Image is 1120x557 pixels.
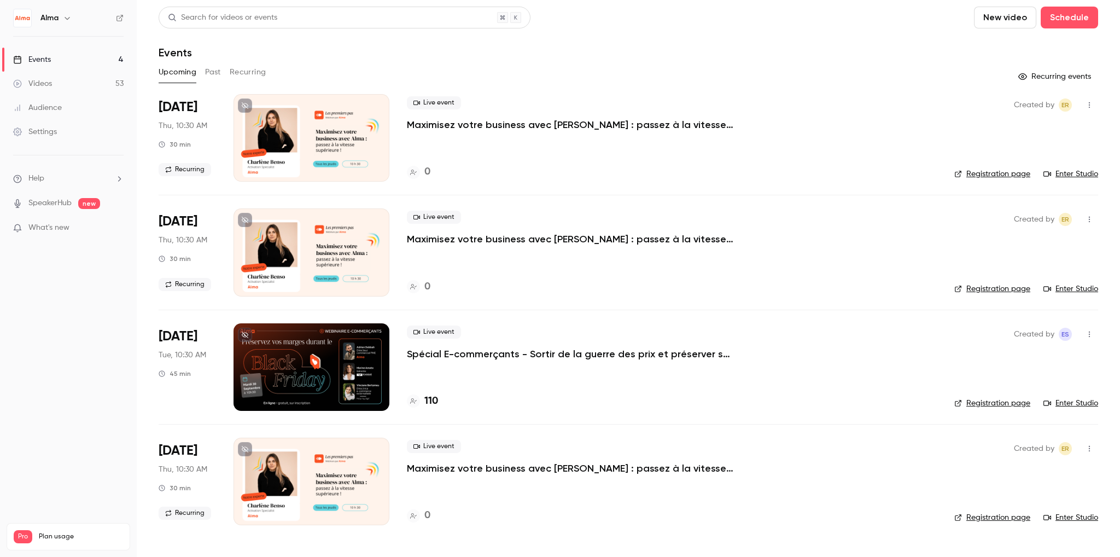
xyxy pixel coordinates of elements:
span: [DATE] [159,213,197,230]
a: SpeakerHub [28,198,72,209]
a: Maximisez votre business avec [PERSON_NAME] : passez à la vitesse supérieure ! [407,233,735,246]
span: Recurring [159,163,211,176]
a: Enter Studio [1043,169,1098,179]
div: Sep 18 Thu, 10:30 AM (Europe/Paris) [159,94,216,182]
span: Plan usage [39,532,123,541]
div: 30 min [159,484,191,492]
span: Created by [1014,442,1054,455]
span: Live event [407,326,461,339]
span: ER [1061,442,1069,455]
span: [DATE] [159,328,197,345]
li: help-dropdown-opener [13,173,124,184]
span: Recurring [159,507,211,520]
iframe: Noticeable Trigger [110,223,124,233]
div: 45 min [159,369,191,378]
h4: 110 [424,394,438,409]
span: Live event [407,96,461,109]
span: Created by [1014,98,1054,112]
h4: 0 [424,280,430,294]
button: Recurring events [1013,68,1098,85]
span: Eric ROMER [1059,213,1072,226]
a: Registration page [954,283,1030,294]
a: Enter Studio [1043,398,1098,409]
span: Eric ROMER [1059,442,1072,455]
a: Maximisez votre business avec [PERSON_NAME] : passez à la vitesse supérieure ! [407,462,735,475]
div: Sep 25 Thu, 10:30 AM (Europe/Paris) [159,208,216,296]
span: Pro [14,530,32,543]
span: Live event [407,440,461,453]
div: Videos [13,78,52,89]
div: Events [13,54,51,65]
a: Enter Studio [1043,512,1098,523]
button: Upcoming [159,63,196,81]
span: What's new [28,222,69,234]
button: New video [974,7,1036,28]
a: 0 [407,280,430,294]
div: Settings [13,126,57,137]
button: Schedule [1041,7,1098,28]
span: Created by [1014,213,1054,226]
h4: 0 [424,508,430,523]
span: Thu, 10:30 AM [159,235,207,246]
button: Past [205,63,221,81]
h6: Alma [40,13,59,24]
a: Enter Studio [1043,283,1098,294]
span: Evan SAIDI [1059,328,1072,341]
span: [DATE] [159,442,197,460]
a: Maximisez votre business avec [PERSON_NAME] : passez à la vitesse supérieure ! [407,118,735,131]
h4: 0 [424,165,430,179]
div: Search for videos or events [168,12,277,24]
span: Thu, 10:30 AM [159,120,207,131]
span: Thu, 10:30 AM [159,464,207,475]
div: Oct 2 Thu, 10:30 AM (Europe/Paris) [159,438,216,525]
div: Audience [13,102,62,113]
span: ER [1061,213,1069,226]
div: 30 min [159,254,191,263]
a: 110 [407,394,438,409]
span: [DATE] [159,98,197,116]
div: Sep 30 Tue, 10:30 AM (Europe/Paris) [159,323,216,411]
span: ER [1061,98,1069,112]
img: Alma [14,9,31,27]
button: Recurring [230,63,266,81]
a: 0 [407,508,430,523]
h1: Events [159,46,192,59]
a: Registration page [954,169,1030,179]
a: 0 [407,165,430,179]
span: Eric ROMER [1059,98,1072,112]
a: Spécial E-commerçants - Sortir de la guerre des prix et préserver ses marges pendant [DATE][DATE] [407,347,735,361]
a: Registration page [954,398,1030,409]
div: 30 min [159,140,191,149]
span: ES [1061,328,1069,341]
span: Tue, 10:30 AM [159,350,206,361]
span: Help [28,173,44,184]
span: new [78,198,100,209]
span: Live event [407,211,461,224]
a: Registration page [954,512,1030,523]
span: Created by [1014,328,1054,341]
span: Recurring [159,278,211,291]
